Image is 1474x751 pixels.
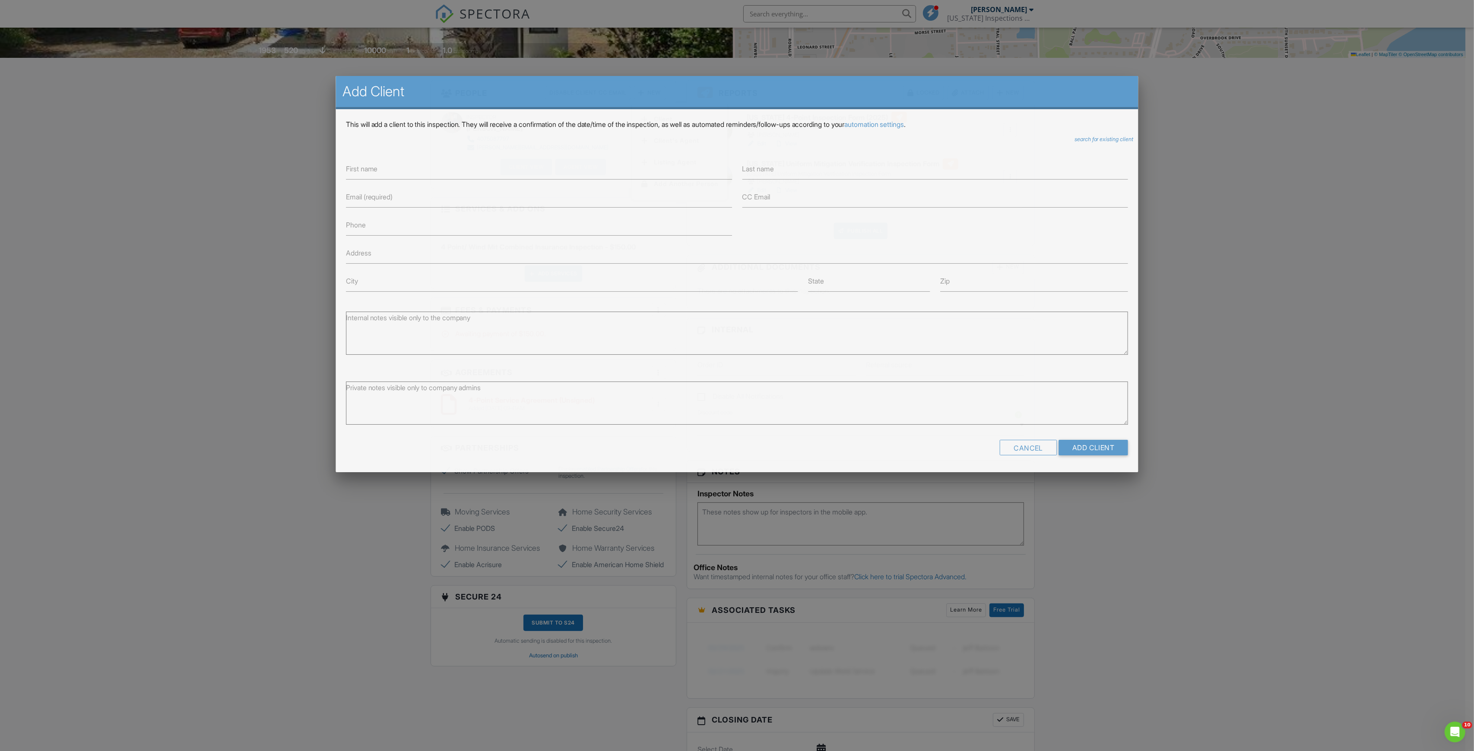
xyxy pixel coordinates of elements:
[346,382,481,392] label: Private notes visible only to company admins
[346,192,393,202] label: Email (required)
[844,120,904,129] a: automation settings
[346,313,470,322] label: Internal notes visible only to the company
[808,276,824,286] label: State
[346,220,366,230] label: Phone
[940,276,950,286] label: Zip
[346,248,371,258] label: Address
[346,120,1128,129] p: This will add a client to this inspection. They will receive a confirmation of the date/time of t...
[1462,722,1472,729] span: 10
[742,164,773,174] label: Last name
[346,276,358,286] label: City
[346,164,377,174] label: First name
[742,192,770,202] label: CC Email
[1000,440,1057,455] div: Cancel
[1059,440,1128,455] input: Add Client
[342,83,1132,100] h2: Add Client
[1075,136,1133,143] a: search for existing client
[1445,722,1465,742] iframe: Intercom live chat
